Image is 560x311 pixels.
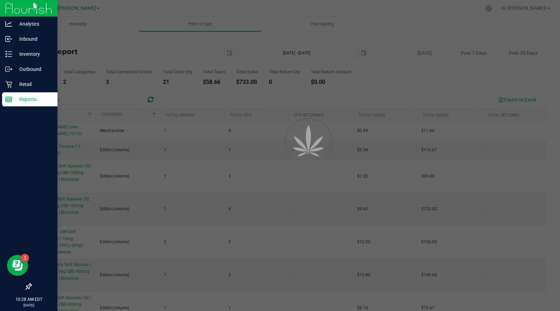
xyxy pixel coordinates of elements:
p: [DATE] [3,303,54,308]
inline-svg: Outbound [5,66,12,73]
inline-svg: Retail [5,81,12,88]
p: Retail [12,80,54,88]
inline-svg: Reports [5,96,12,103]
inline-svg: Inventory [5,51,12,58]
iframe: Resource center unread badge [21,254,29,262]
inline-svg: Analytics [5,20,12,27]
p: Inventory [12,50,54,58]
p: Reports [12,95,54,104]
iframe: Resource center [7,255,28,276]
p: Analytics [12,20,54,28]
p: Inbound [12,35,54,43]
p: Outbound [12,65,54,73]
inline-svg: Inbound [5,35,12,42]
p: 10:28 AM EDT [3,296,54,303]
